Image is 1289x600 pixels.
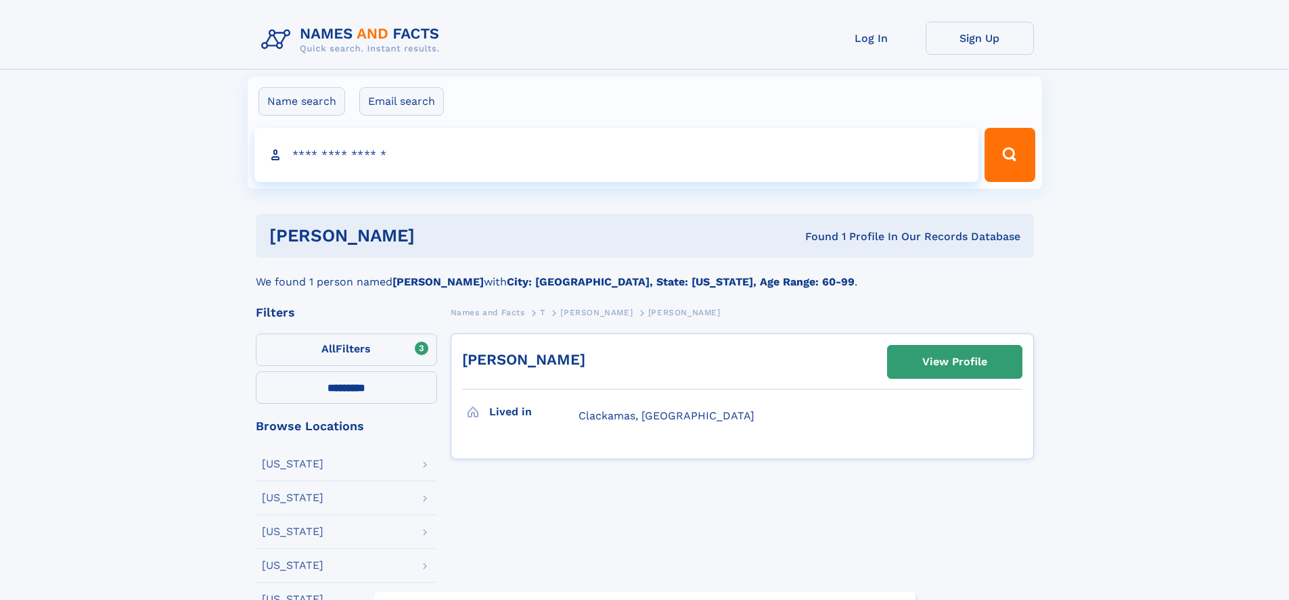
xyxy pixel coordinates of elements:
[560,308,633,317] span: [PERSON_NAME]
[262,459,323,469] div: [US_STATE]
[256,306,437,319] div: Filters
[262,526,323,537] div: [US_STATE]
[888,346,1022,378] a: View Profile
[451,304,525,321] a: Names and Facts
[560,304,633,321] a: [PERSON_NAME]
[256,420,437,432] div: Browse Locations
[985,128,1035,182] button: Search Button
[540,308,545,317] span: T
[610,229,1020,244] div: Found 1 Profile In Our Records Database
[648,308,721,317] span: [PERSON_NAME]
[321,342,336,355] span: All
[269,227,610,244] h1: [PERSON_NAME]
[262,492,323,503] div: [US_STATE]
[256,333,437,366] label: Filters
[359,87,444,116] label: Email search
[579,409,754,422] span: Clackamas, [GEOGRAPHIC_DATA]
[507,275,855,288] b: City: [GEOGRAPHIC_DATA], State: [US_STATE], Age Range: 60-99
[540,304,545,321] a: T
[926,22,1034,55] a: Sign Up
[258,87,345,116] label: Name search
[256,258,1034,290] div: We found 1 person named with .
[392,275,484,288] b: [PERSON_NAME]
[922,346,987,377] div: View Profile
[817,22,926,55] a: Log In
[489,400,579,423] h3: Lived in
[254,128,979,182] input: search input
[262,560,323,571] div: [US_STATE]
[256,22,451,58] img: Logo Names and Facts
[462,351,585,368] a: [PERSON_NAME]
